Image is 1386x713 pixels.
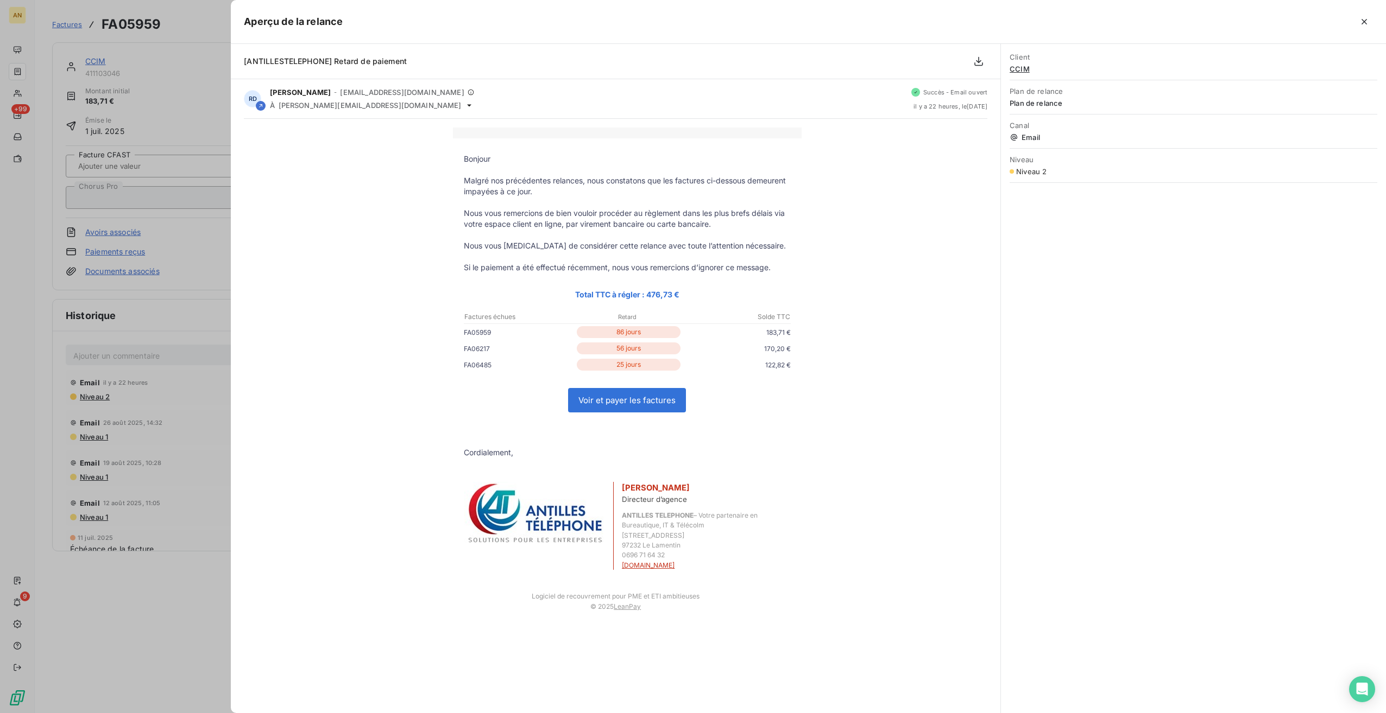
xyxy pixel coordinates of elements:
span: [PERSON_NAME][EMAIL_ADDRESS][DOMAIN_NAME] [279,101,462,110]
span: il y a 22 heures , le [DATE] [913,103,987,110]
span: 0696 71 64 32 [622,551,665,559]
span: [STREET_ADDRESS] [622,531,684,539]
b: [PERSON_NAME] [622,483,690,493]
a: [DOMAIN_NAME] [622,561,675,569]
p: 170,20 € [683,343,791,354]
span: Directeur d’agence [622,495,687,504]
p: FA05959 [464,327,575,338]
p: 56 jours [577,342,681,354]
a: Voir et payer les factures [569,389,685,412]
p: 183,71 € [683,327,791,338]
p: FA06485 [464,359,575,371]
span: 97232 Le Lamentin [622,541,681,549]
span: Niveau [1010,155,1377,164]
b: ANTILLES TELEPHONE [622,511,694,519]
img: logo [464,482,606,544]
p: Bonjour [464,154,791,164]
span: [EMAIL_ADDRESS][DOMAIN_NAME] [340,88,464,97]
td: Logiciel de recouvrement pour PME et ETI ambitieuses [453,581,779,600]
span: Email [1010,133,1377,142]
span: – Votre partenaire en Bureautique, IT & Télécolm [622,511,758,529]
span: Succès - Email ouvert [923,89,987,96]
div: Open Intercom Messenger [1349,676,1375,702]
p: FA06217 [464,343,575,354]
span: Canal [1010,121,1377,130]
p: Factures échues [464,312,572,322]
p: 122,82 € [683,359,791,371]
p: Solde TTC [682,312,790,322]
p: Retard [573,312,681,322]
p: Nous vous remercions de bien vouloir procéder au règlement dans les plus brefs délais via votre e... [464,208,791,230]
p: 25 jours [577,359,681,371]
span: - [334,89,337,96]
td: © 2025 [453,600,779,621]
p: Total TTC à régler : 476,73 € [464,288,791,301]
h5: Aperçu de la relance [244,14,343,29]
span: Plan de relance [1010,87,1377,96]
span: [PERSON_NAME] [270,88,331,97]
span: À [270,101,275,110]
span: Plan de relance [1010,99,1377,107]
div: RD [244,90,261,107]
span: Niveau 2 [1016,167,1047,176]
p: Si le paiement a été effectué récemment, nous vous remercions d’ignorer ce message. [464,262,791,273]
span: [ANTILLESTELEPHONE] Retard de paiement [244,56,407,66]
p: Nous vous [MEDICAL_DATA] de considérer cette relance avec toute l’attention nécessaire. [464,240,791,251]
p: 86 jours [577,326,681,338]
p: Malgré nos précédentes relances, nous constatons que les factures ci-dessous demeurent impayées à... [464,175,791,197]
a: LeanPay [614,602,641,610]
span: CCIM [1010,65,1377,73]
span: Client [1010,53,1377,61]
p: Cordialement, [464,447,791,458]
